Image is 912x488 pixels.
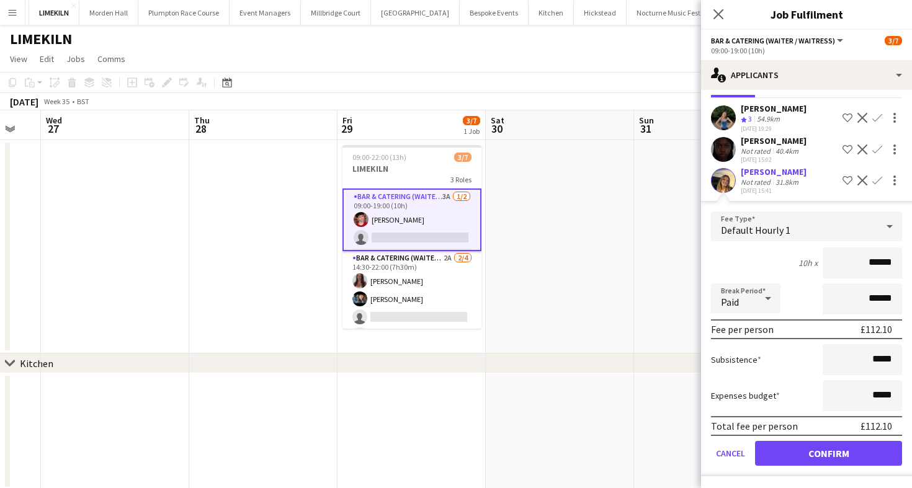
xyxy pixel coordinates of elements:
div: 09:00-19:00 (10h) [711,46,902,55]
div: Not rated [741,177,773,187]
span: Paid [721,296,739,308]
button: Bespoke Events [460,1,529,25]
app-card-role: Bar & Catering (Waiter / waitress)2A2/414:30-22:00 (7h30m)[PERSON_NAME][PERSON_NAME] [342,251,481,347]
span: Unavailable [809,82,857,91]
button: Millbridge Court [301,1,371,25]
span: 31 [637,122,654,136]
button: Confirm [755,441,902,466]
span: 3/7 [885,36,902,45]
div: [PERSON_NAME] [741,166,807,177]
button: LIMEKILN [29,1,79,25]
app-job-card: 09:00-22:00 (13h)3/7LIMEKILN3 RolesBar & Catering (Waiter / waitress)3A1/209:00-19:00 (10h)[PERSO... [342,145,481,329]
span: 09:00-22:00 (13h) [352,153,406,162]
span: 27 [44,122,62,136]
span: 3 Roles [450,175,472,184]
button: Plumpton Race Course [138,1,230,25]
span: 3/7 [454,153,472,162]
span: 3 [748,114,752,123]
div: [PERSON_NAME] [741,103,807,114]
button: [GEOGRAPHIC_DATA] [371,1,460,25]
span: Week 35 [41,97,72,106]
span: 30 [489,122,504,136]
span: Sun [639,115,654,126]
div: [PERSON_NAME] [741,135,807,146]
span: Bar & Catering (Waiter / waitress) [711,36,835,45]
button: Nocturne Music Festival [627,1,723,25]
div: 1 Job [463,126,480,136]
div: 40.4km [773,146,801,156]
h3: LIMEKILN [342,163,481,174]
a: Comms [92,51,130,67]
div: £112.10 [861,323,892,335]
div: Not rated [741,146,773,156]
h1: LIMEKILN [10,30,72,48]
div: [DATE] 15:02 [741,156,807,164]
div: 31.8km [773,177,801,187]
span: View [10,53,27,64]
span: Default Hourly 1 [721,224,790,236]
span: Comms [97,53,125,64]
button: Morden Hall [79,1,138,25]
div: Kitchen [20,357,53,370]
div: [DATE] 15:41 [741,187,807,195]
span: Sat [491,115,504,126]
h3: Job Fulfilment [701,6,912,22]
div: [DATE] 19:29 [741,125,807,133]
button: Hickstead [574,1,627,25]
button: Bar & Catering (Waiter / waitress) [711,36,845,45]
div: Applicants [701,60,912,90]
label: Expenses budget [711,390,780,401]
span: 29 [341,122,352,136]
span: Edit [40,53,54,64]
button: Event Managers [230,1,301,25]
div: Total fee per person [711,420,798,432]
button: Cancel [711,441,750,466]
div: [DATE] [10,95,38,108]
div: 10h x [798,257,818,268]
span: Thu [194,115,210,126]
span: Declined [765,82,799,91]
span: Jobs [66,53,85,64]
app-card-role: Bar & Catering (Waiter / waitress)3A1/209:00-19:00 (10h)[PERSON_NAME] [342,189,481,251]
div: £112.10 [861,420,892,432]
span: Applicants [711,82,755,91]
button: Kitchen [529,1,574,25]
span: 3/7 [463,116,480,125]
label: Subsistence [711,354,761,365]
div: Fee per person [711,323,774,335]
div: BST [77,97,89,106]
div: 54.9km [754,114,782,125]
a: Jobs [61,51,90,67]
span: 28 [192,122,210,136]
a: Edit [35,51,59,67]
span: Fri [342,115,352,126]
a: View [5,51,32,67]
span: Wed [46,115,62,126]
